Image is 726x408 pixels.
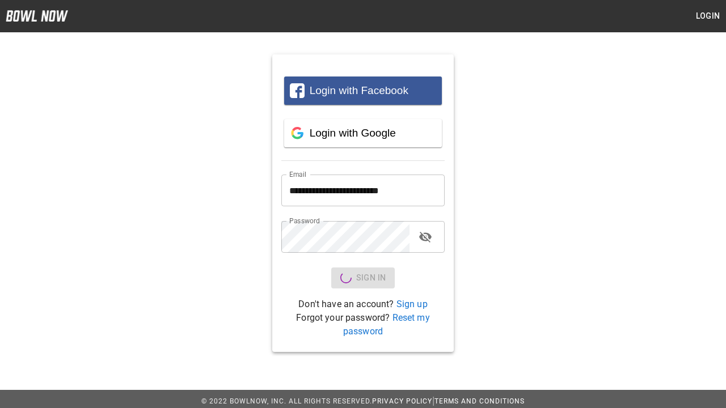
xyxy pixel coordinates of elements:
a: Reset my password [343,312,430,337]
span: Login with Facebook [310,84,408,96]
a: Sign up [396,299,428,309]
button: Login [690,6,726,27]
a: Privacy Policy [372,397,432,405]
span: Login with Google [310,127,396,139]
p: Forgot your password? [281,311,445,338]
span: © 2022 BowlNow, Inc. All Rights Reserved. [201,397,372,405]
button: Login with Google [284,119,442,147]
button: Login with Facebook [284,76,442,105]
img: logo [6,10,68,22]
p: Don't have an account? [281,297,445,311]
a: Terms and Conditions [434,397,525,405]
button: toggle password visibility [414,226,437,248]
